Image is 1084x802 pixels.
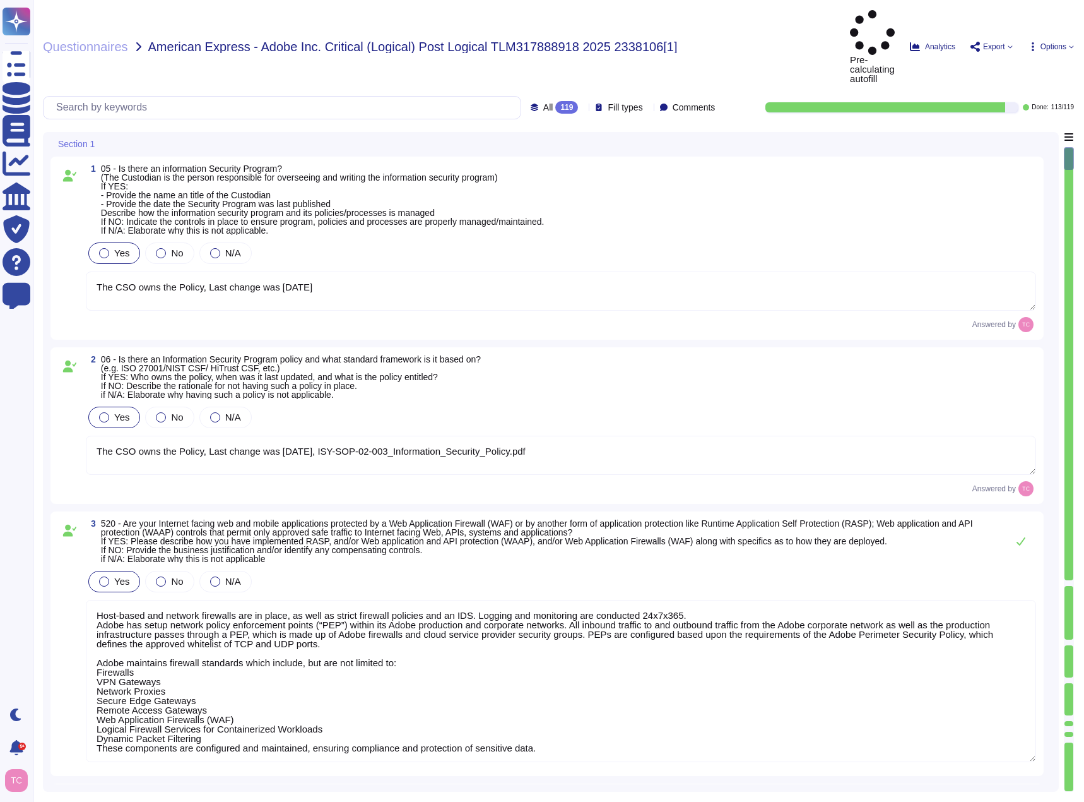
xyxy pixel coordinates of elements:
span: 3 [86,519,96,528]
img: user [5,769,28,792]
span: Fill types [608,103,642,112]
span: Answered by [972,485,1016,493]
span: N/A [225,576,241,587]
span: N/A [225,248,241,258]
span: No [171,576,183,587]
span: Yes [114,576,129,587]
span: 06 - Is there an Information Security Program policy and what standard framework is it based on? ... [101,354,481,400]
img: user [1018,481,1034,496]
textarea: The CSO owns the Policy, Last change was [DATE] [86,272,1036,311]
button: user [3,767,37,794]
textarea: The CSO owns the Policy, Last change was [DATE], ISY-SOP-02-003_Information_Security_Policy.pdf [86,436,1036,475]
input: Search by keywords [50,97,521,119]
span: Comments [673,103,716,112]
span: 05 - Is there an information Security Program? (The Custodian is the person responsible for overs... [101,164,545,236]
span: No [171,412,183,422]
span: 520 - Are your Internet facing web and mobile applications protected by a Web Application Firewal... [101,518,973,564]
img: user [1018,317,1034,332]
span: N/A [225,412,241,422]
span: 2 [86,355,96,364]
span: Yes [114,412,129,422]
span: Section 1 [58,140,95,148]
span: Answered by [972,321,1016,328]
textarea: Host-based and network firewalls are in place, as well as strict firewall policies and an IDS. Lo... [86,600,1036,762]
span: Pre-calculating autofill [850,10,895,83]
span: Yes [114,248,129,258]
span: All [543,103,553,112]
div: 9+ [18,743,26,750]
span: Export [983,43,1005,51]
span: Questionnaires [43,40,128,53]
span: 1 [86,164,96,173]
button: Analytics [910,42,955,52]
span: American Express - Adobe Inc. Critical (Logical) Post Logical TLM317888918 2025 2338106[1] [148,40,678,53]
span: Done: [1032,104,1049,111]
span: 113 / 119 [1051,104,1074,111]
span: Options [1040,43,1066,51]
div: 119 [555,101,578,114]
span: Analytics [925,43,955,51]
span: No [171,248,183,258]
